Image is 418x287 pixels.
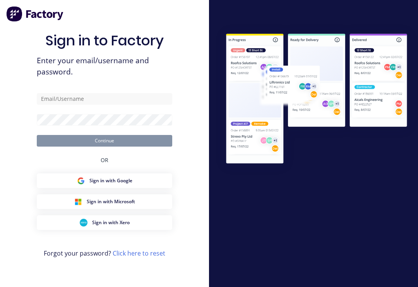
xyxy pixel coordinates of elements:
img: Sign in [215,24,418,175]
span: Sign in with Xero [92,219,130,226]
img: Microsoft Sign in [74,198,82,206]
img: Google Sign in [77,177,85,185]
a: Click here to reset [113,249,165,258]
button: Microsoft Sign inSign in with Microsoft [37,194,172,209]
span: Enter your email/username and password. [37,55,172,78]
h1: Sign in to Factory [45,32,164,49]
div: OR [101,147,108,173]
input: Email/Username [37,93,172,105]
span: Forgot your password? [44,249,165,258]
button: Google Sign inSign in with Google [37,173,172,188]
button: Continue [37,135,172,147]
span: Sign in with Google [89,177,132,184]
img: Factory [6,6,64,22]
span: Sign in with Microsoft [87,198,135,205]
img: Xero Sign in [80,219,87,226]
button: Xero Sign inSign in with Xero [37,215,172,230]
